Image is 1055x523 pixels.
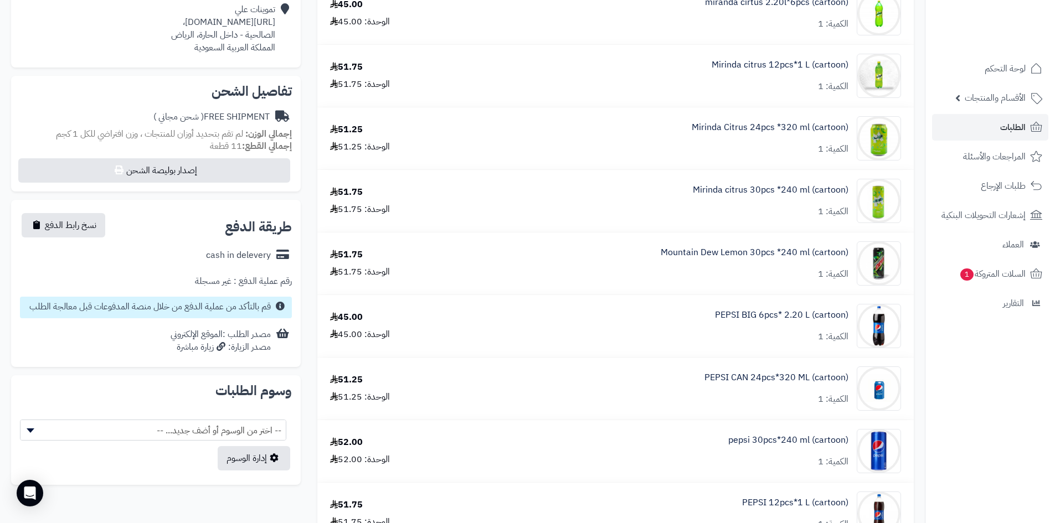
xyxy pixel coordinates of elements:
img: 1747566616-1481083d-48b6-4b0f-b89f-c8f09a39-90x90.jpg [857,179,900,223]
div: تموينات علي [URL][DOMAIN_NAME]، الصالحية - داخل الحارة، الرياض المملكة العربية السعودية [171,3,275,54]
div: الوحدة: 51.25 [330,141,390,153]
div: الوحدة: 45.00 [330,328,390,341]
a: الطلبات [932,114,1048,141]
strong: إجمالي القطع: [242,139,292,153]
div: الوحدة: 51.25 [330,391,390,403]
a: PEPSI BIG 6pcs* 2.20 L (cartoon) [715,309,848,322]
div: cash in delevery [206,249,271,262]
span: طلبات الإرجاع [981,178,1026,194]
a: إدارة الوسوم [218,446,290,470]
h2: وسوم الطلبات [20,384,292,397]
a: Mountain Dew Lemon 30pcs *240 ml (cartoon) [661,246,848,259]
a: pepsi 30pcs*240 ml (cartoon) [728,434,848,447]
a: إشعارات التحويلات البنكية [932,202,1048,229]
a: السلات المتروكة1 [932,261,1048,287]
a: لوحة التحكم [932,55,1048,82]
div: 51.75 [330,248,363,261]
div: 51.25 [330,374,363,386]
div: الوحدة: 51.75 [330,78,390,91]
a: التقارير [932,290,1048,317]
span: ( شحن مجاني ) [153,110,204,123]
img: 1747594376-51AM5ZU19WL._AC_SL1500-90x90.jpg [857,429,900,473]
img: 1747566256-XP8G23evkchGmxKUr8YaGb2gsq2hZno4-90x90.jpg [857,54,900,98]
div: Open Intercom Messenger [17,480,43,506]
button: إصدار بوليصة الشحن [18,158,290,183]
div: FREE SHIPMENT [153,111,270,123]
div: رقم عملية الدفع : غير مسجلة [195,275,292,288]
span: -- اختر من الوسوم أو أضف جديد... -- [20,420,286,441]
div: الكمية: 1 [818,143,848,156]
span: العملاء [1002,237,1024,252]
strong: إجمالي الوزن: [245,127,292,141]
div: 51.75 [330,499,363,511]
small: قم بالتأكد من عملية الدفع من خلال منصة المدفوعات قبل معالجة الطلب [29,300,271,313]
h2: تفاصيل الشحن [20,85,292,98]
img: logo-2.png [980,31,1044,54]
button: نسخ رابط الدفع [22,213,105,237]
div: الكمية: 1 [818,80,848,93]
img: 1747594214-F4N7I6ut4KxqCwKXuHIyEbecxLiH4Cwr-90x90.jpg [857,366,900,411]
h2: طريقة الدفع [225,220,292,234]
small: 11 قطعة [210,139,292,153]
span: 1 [960,268,974,281]
a: Mirinda citrus 30pcs *240 ml (cartoon) [693,184,848,196]
img: 1747594021-514wrKpr-GL._AC_SL1500-90x90.jpg [857,304,900,348]
div: 52.00 [330,436,363,449]
a: المراجعات والأسئلة [932,143,1048,170]
div: الوحدة: 52.00 [330,453,390,466]
div: مصدر الطلب :الموقع الإلكتروني [171,328,271,354]
div: الكمية: 1 [818,393,848,406]
div: الكمية: 1 [818,455,848,468]
div: الكمية: 1 [818,330,848,343]
div: 51.25 [330,123,363,136]
span: الأقسام والمنتجات [965,90,1026,106]
span: لم تقم بتحديد أوزان للمنتجات ، وزن افتراضي للكل 1 كجم [56,127,243,141]
div: الوحدة: 51.75 [330,203,390,216]
img: 1747589449-eEOsKJiB4F4Qma4ScYfF0w0O3YO6UDZQ-90x90.jpg [857,241,900,286]
div: 45.00 [330,311,363,324]
div: الكمية: 1 [818,18,848,30]
div: الكمية: 1 [818,205,848,218]
a: PEPSI CAN 24pcs*320 ML (cartoon) [704,371,848,384]
span: المراجعات والأسئلة [963,149,1026,164]
div: الوحدة: 45.00 [330,15,390,28]
div: 51.75 [330,61,363,74]
span: لوحة التحكم [985,61,1026,76]
a: العملاء [932,231,1048,258]
a: PEPSI 12pcs*1 L (cartoon) [742,496,848,509]
a: Mirinda citrus 12pcs*1 L (cartoon) [712,59,848,71]
img: 1747566452-bf88d184-d280-4ea7-9331-9e3669ef-90x90.jpg [857,116,900,160]
a: Mirinda Citrus 24pcs *320 ml (cartoon) [692,121,848,134]
span: التقارير [1003,296,1024,311]
div: الوحدة: 51.75 [330,266,390,278]
span: إشعارات التحويلات البنكية [941,208,1026,223]
a: طلبات الإرجاع [932,173,1048,199]
span: السلات المتروكة [959,266,1026,282]
div: 51.75 [330,186,363,199]
span: الطلبات [1000,120,1026,135]
div: الكمية: 1 [818,268,848,281]
span: نسخ رابط الدفع [45,219,96,232]
div: مصدر الزيارة: زيارة مباشرة [171,341,271,354]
